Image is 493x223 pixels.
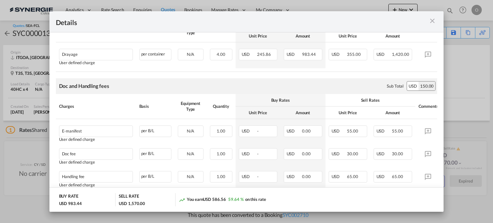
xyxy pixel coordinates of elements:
span: N/A [187,128,194,133]
span: 983.44 [302,52,316,57]
th: Comments [415,94,441,119]
th: Amount [370,30,415,42]
div: Doc and Handling fees [59,82,109,90]
span: USD [376,128,391,133]
th: Unit Price [325,107,370,119]
div: Charges [59,103,133,109]
th: Amount [281,30,325,42]
div: USD [407,81,419,90]
span: USD [242,151,256,156]
div: per container [139,49,171,60]
span: 1.00 [217,128,225,133]
th: Amount [370,107,415,119]
div: Equipment Type [178,100,203,112]
th: Unit Price [236,107,281,119]
span: - [257,174,259,179]
div: per B/L [139,148,171,160]
span: 355.00 [347,52,360,57]
span: USD [287,128,301,133]
md-icon: icon-close m-3 fg-AAA8AD cursor [428,17,436,25]
span: USD [332,52,346,57]
div: Quantity [210,103,232,109]
span: 55.00 [392,128,403,133]
span: 55.00 [347,128,358,133]
span: 65.00 [347,174,358,179]
span: 59.64 % [228,197,243,202]
md-dialog: Port of Loading ... [49,11,444,212]
span: USD [242,128,256,133]
div: Handling fee [62,171,113,179]
span: USD [287,151,301,156]
th: Unit Price [325,30,370,42]
span: 30.00 [392,151,403,156]
div: Drayage [62,49,113,57]
span: USD [376,52,391,57]
span: 0.00 [302,174,311,179]
span: 65.00 [392,174,403,179]
span: N/A [187,174,194,179]
span: 0.00 [302,151,311,156]
th: Unit Price [236,30,281,42]
span: N/A [187,52,194,57]
span: USD [242,174,256,179]
span: 1.00 [217,174,225,179]
div: 150.00 [419,81,435,90]
md-icon: icon-trending-up [179,197,185,203]
span: - [257,151,259,156]
span: 245.86 [257,52,271,57]
span: USD [332,128,346,133]
span: 1.00 [217,151,225,156]
span: USD [332,151,346,156]
div: Doc fee [62,149,113,156]
th: Amount [281,107,325,119]
span: 4.00 [217,52,225,57]
div: Buy Rates [239,97,322,103]
span: USD 586.56 [203,197,226,202]
div: E-manifest [62,126,113,133]
div: USD 1,570.00 [119,201,145,206]
div: User defined charge [59,60,133,65]
span: USD [376,174,391,179]
div: User defined charge [59,183,133,187]
div: User defined charge [59,137,133,142]
div: per B/L [139,125,171,137]
span: USD [287,174,301,179]
span: USD [242,52,256,57]
div: SELL RATE [119,193,139,201]
div: Details [56,18,399,26]
span: - [257,128,259,133]
span: 30.00 [347,151,358,156]
span: N/A [187,151,194,156]
span: 0.00 [302,128,311,133]
div: User defined charge [59,160,133,165]
span: USD [332,174,346,179]
div: per B/L [139,171,171,183]
span: USD [376,151,391,156]
span: 1,420.00 [392,52,409,57]
div: Basis [139,103,171,109]
div: BUY RATE [59,193,78,201]
div: Sell Rates [329,97,412,103]
div: USD 983.44 [59,201,82,206]
div: You earn on this rate [179,196,266,203]
div: Sub Total [387,83,403,89]
span: USD [287,52,301,57]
